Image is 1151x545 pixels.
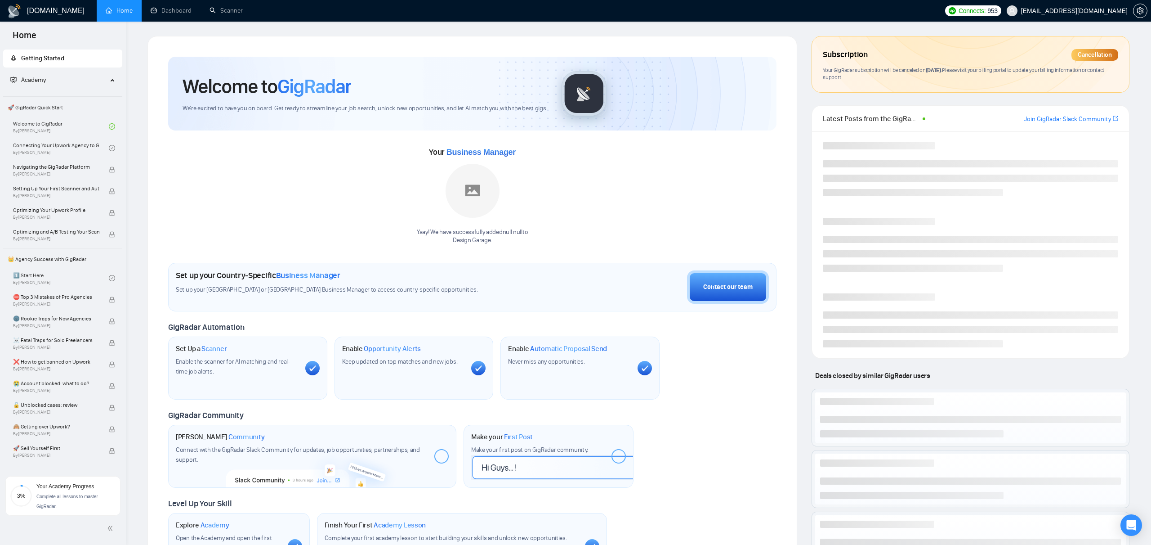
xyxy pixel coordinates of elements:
button: Contact our team [687,270,769,304]
h1: Enable [508,344,607,353]
span: GigRadar [277,74,351,99]
span: 953 [987,6,997,16]
span: Optimizing and A/B Testing Your Scanner for Better Results [13,227,99,236]
span: By [PERSON_NAME] [13,302,99,307]
span: Connects: [959,6,986,16]
span: ☠️ Fatal Traps for Solo Freelancers [13,336,99,345]
a: Join GigRadar Slack Community [1024,114,1111,124]
span: Home [5,29,44,48]
img: placeholder.png [446,164,500,218]
span: Setting Up Your First Scanner and Auto-Bidder [13,184,99,193]
div: Yaay! We have successfully added null null to [417,228,528,245]
span: ⛔ Top 3 Mistakes of Pro Agencies [13,293,99,302]
span: Level Up Your Skill [168,499,232,509]
span: Community [228,432,265,441]
span: Academy [21,76,46,84]
span: By [PERSON_NAME] [13,323,99,329]
a: dashboardDashboard [151,7,192,14]
div: Open Intercom Messenger [1120,514,1142,536]
span: lock [109,383,115,389]
p: Design Garage . [417,236,528,245]
span: Latest Posts from the GigRadar Community [823,113,920,124]
span: By [PERSON_NAME] [13,345,99,350]
span: 🌚 Rookie Traps for New Agencies [13,314,99,323]
span: Navigating the GigRadar Platform [13,162,99,171]
div: Contact our team [703,282,753,292]
span: lock [109,231,115,238]
span: By [PERSON_NAME] [13,171,99,177]
span: Complete all lessons to master GigRadar. [36,494,98,509]
span: First Post [504,432,533,441]
h1: Make your [471,432,533,441]
span: 🚀 GigRadar Quick Start [4,99,121,117]
span: lock [109,426,115,432]
h1: Welcome to [183,74,351,99]
a: searchScanner [210,7,243,14]
a: 1️⃣ Start HereBy[PERSON_NAME] [13,268,109,288]
span: Your GigRadar subscription will be canceled Please visit your billing portal to update your billi... [823,67,1104,81]
span: By [PERSON_NAME] [13,410,99,415]
span: export [1113,115,1118,122]
span: Academy [10,76,46,84]
h1: Set Up a [176,344,227,353]
span: rocket [10,55,17,61]
span: Business Manager [446,148,516,157]
span: Keep updated on top matches and new jobs. [342,358,458,365]
h1: Set up your Country-Specific [176,270,340,280]
span: double-left [107,524,116,533]
span: Deals closed by similar GigRadar users [812,368,933,383]
span: check-circle [109,145,115,151]
span: check-circle [109,123,115,130]
span: Connect with the GigRadar Slack Community for updates, job opportunities, partnerships, and support. [176,446,420,464]
span: By [PERSON_NAME] [13,453,99,458]
a: Connecting Your Upwork Agency to GigRadarBy[PERSON_NAME] [13,138,109,158]
img: slackcommunity-bg.png [226,446,398,487]
span: By [PERSON_NAME] [13,236,99,242]
span: 🚀 Sell Yourself First [13,444,99,453]
div: Cancellation [1071,49,1118,61]
span: lock [109,318,115,324]
span: Getting Started [21,54,64,62]
span: user [1009,8,1015,14]
a: export [1113,114,1118,123]
span: lock [109,188,115,194]
span: lock [109,405,115,411]
span: Never miss any opportunities. [508,358,584,365]
span: Your Academy Progress [36,483,94,490]
a: setting [1133,7,1147,14]
img: logo [7,4,22,18]
h1: Enable [342,344,421,353]
span: lock [109,167,115,173]
span: fund-projection-screen [10,77,17,83]
span: We're excited to have you on board. Get ready to streamline your job search, unlock new opportuni... [183,104,547,113]
span: By [PERSON_NAME] [13,366,99,372]
span: Complete your first academy lesson to start building your skills and unlock new opportunities. [325,534,567,542]
a: Welcome to GigRadarBy[PERSON_NAME] [13,117,109,136]
span: Academy Lesson [374,521,426,530]
span: Your [429,147,516,157]
span: Scanner [201,344,227,353]
h1: Finish Your First [325,521,426,530]
span: ❌ How to get banned on Upwork [13,357,99,366]
span: 👑 Agency Success with GigRadar [4,250,121,268]
span: check-circle [109,275,115,281]
h1: [PERSON_NAME] [176,432,265,441]
a: homeHome [106,7,133,14]
span: 3% [10,493,32,499]
span: 😭 Account blocked: what to do? [13,379,99,388]
span: lock [109,340,115,346]
span: Subscription [823,47,867,63]
span: lock [109,297,115,303]
button: setting [1133,4,1147,18]
span: lock [109,361,115,368]
span: ⚡ Win in 5 Minutes [13,465,99,474]
span: By [PERSON_NAME] [13,215,99,220]
span: GigRadar Community [168,410,244,420]
img: upwork-logo.png [949,7,956,14]
span: Set up your [GEOGRAPHIC_DATA] or [GEOGRAPHIC_DATA] Business Manager to access country-specific op... [176,286,532,294]
span: lock [109,210,115,216]
span: Business Manager [276,270,340,280]
span: on [919,67,942,73]
span: 🔓 Unblocked cases: review [13,401,99,410]
span: Optimizing Your Upwork Profile [13,206,99,215]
